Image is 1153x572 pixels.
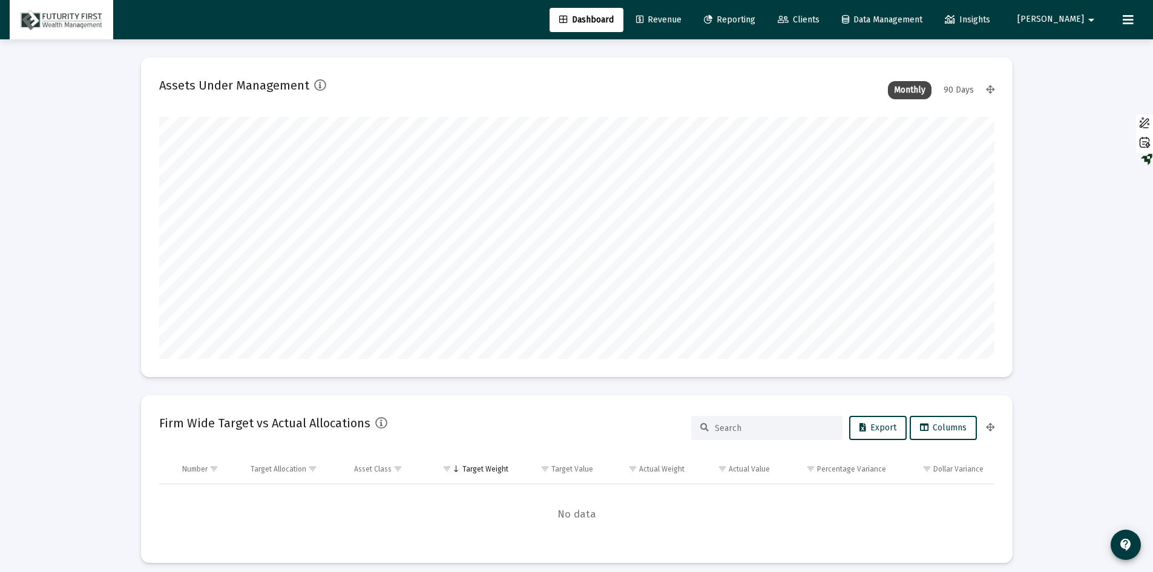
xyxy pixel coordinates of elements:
span: Show filter options for column 'Target Weight' [442,464,452,473]
span: Data Management [842,15,922,25]
span: Reporting [704,15,755,25]
img: Dashboard [19,8,104,32]
div: Target Value [551,464,593,474]
span: Show filter options for column 'Asset Class' [393,464,402,473]
td: Column Asset Class [346,455,426,484]
div: 90 Days [938,81,980,99]
span: Clients [778,15,820,25]
a: Data Management [832,8,932,32]
span: Show filter options for column 'Actual Value' [718,464,727,473]
div: Data grid [159,455,994,545]
div: Target Allocation [251,464,306,474]
a: Reporting [694,8,765,32]
button: Columns [910,416,977,440]
button: [PERSON_NAME] [1003,7,1113,31]
div: Monthly [888,81,931,99]
span: Revenue [636,15,682,25]
span: No data [159,508,994,521]
a: Clients [768,8,829,32]
td: Column Target Value [517,455,602,484]
span: Show filter options for column 'Target Value' [540,464,550,473]
td: Column Dollar Variance [895,455,994,484]
span: Insights [945,15,990,25]
div: Actual Value [729,464,770,474]
a: Revenue [626,8,691,32]
span: Dashboard [559,15,614,25]
td: Column Number [174,455,243,484]
div: Percentage Variance [817,464,886,474]
input: Search [715,423,833,433]
span: Columns [920,422,967,433]
span: Show filter options for column 'Actual Weight' [628,464,637,473]
span: Show filter options for column 'Dollar Variance' [922,464,931,473]
td: Column Target Weight [426,455,517,484]
div: Dollar Variance [933,464,984,474]
a: Insights [935,8,1000,32]
span: Export [859,422,896,433]
h2: Assets Under Management [159,76,309,95]
button: Export [849,416,907,440]
span: [PERSON_NAME] [1017,15,1084,25]
div: Number [182,464,208,474]
h2: Firm Wide Target vs Actual Allocations [159,413,370,433]
span: Show filter options for column 'Number' [209,464,218,473]
td: Column Actual Value [693,455,778,484]
span: Show filter options for column 'Percentage Variance' [806,464,815,473]
td: Column Target Allocation [242,455,346,484]
mat-icon: contact_support [1119,537,1133,552]
mat-icon: arrow_drop_down [1084,8,1099,32]
div: Asset Class [354,464,392,474]
a: Dashboard [550,8,623,32]
td: Column Actual Weight [602,455,692,484]
div: Actual Weight [639,464,685,474]
span: Show filter options for column 'Target Allocation' [308,464,317,473]
td: Column Percentage Variance [778,455,895,484]
div: Target Weight [462,464,508,474]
